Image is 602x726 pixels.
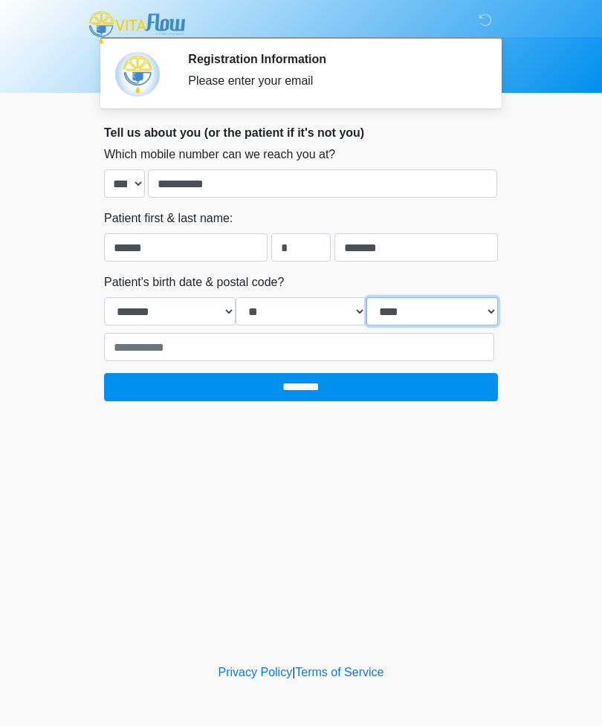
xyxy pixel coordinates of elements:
[104,146,335,163] label: Which mobile number can we reach you at?
[104,210,233,227] label: Patient first & last name:
[104,126,498,140] h2: Tell us about you (or the patient if it's not you)
[104,273,284,291] label: Patient's birth date & postal code?
[188,52,476,66] h2: Registration Information
[115,52,160,97] img: Agent Avatar
[89,11,185,44] img: Vitaflow IV Hydration and Health Logo
[292,666,295,678] a: |
[188,72,476,90] div: Please enter your email
[295,666,383,678] a: Terms of Service
[219,666,293,678] a: Privacy Policy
